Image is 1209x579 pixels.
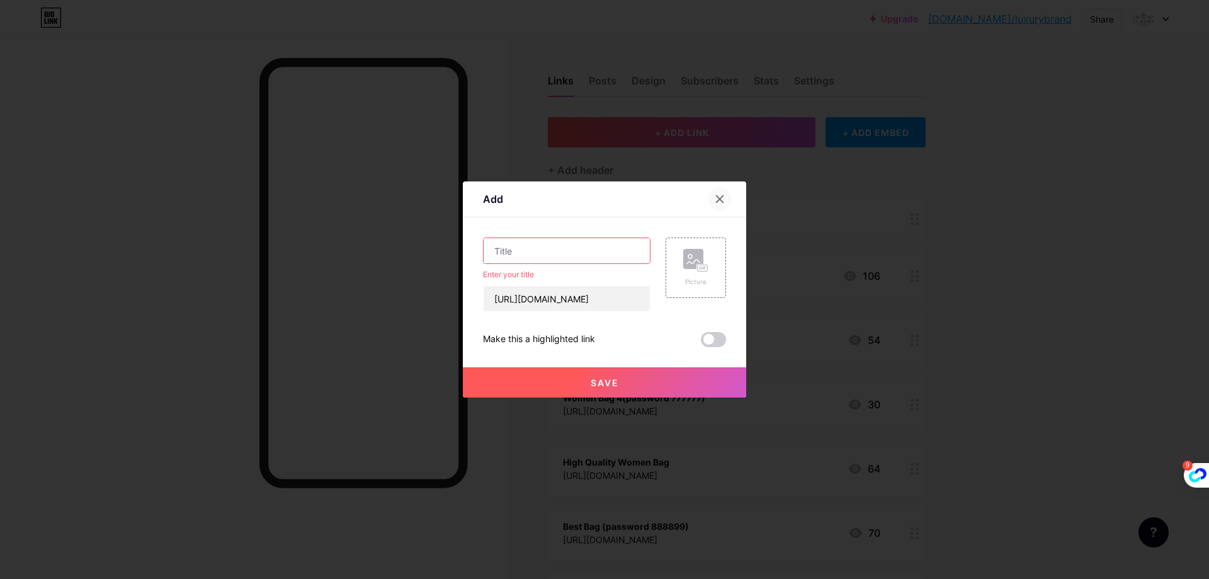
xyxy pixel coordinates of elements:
[683,277,708,287] div: Picture
[484,286,650,311] input: URL
[484,238,650,263] input: Title
[483,269,650,280] div: Enter your title
[463,367,746,398] button: Save
[591,377,619,388] span: Save
[483,332,595,347] div: Make this a highlighted link
[483,192,503,207] div: Add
